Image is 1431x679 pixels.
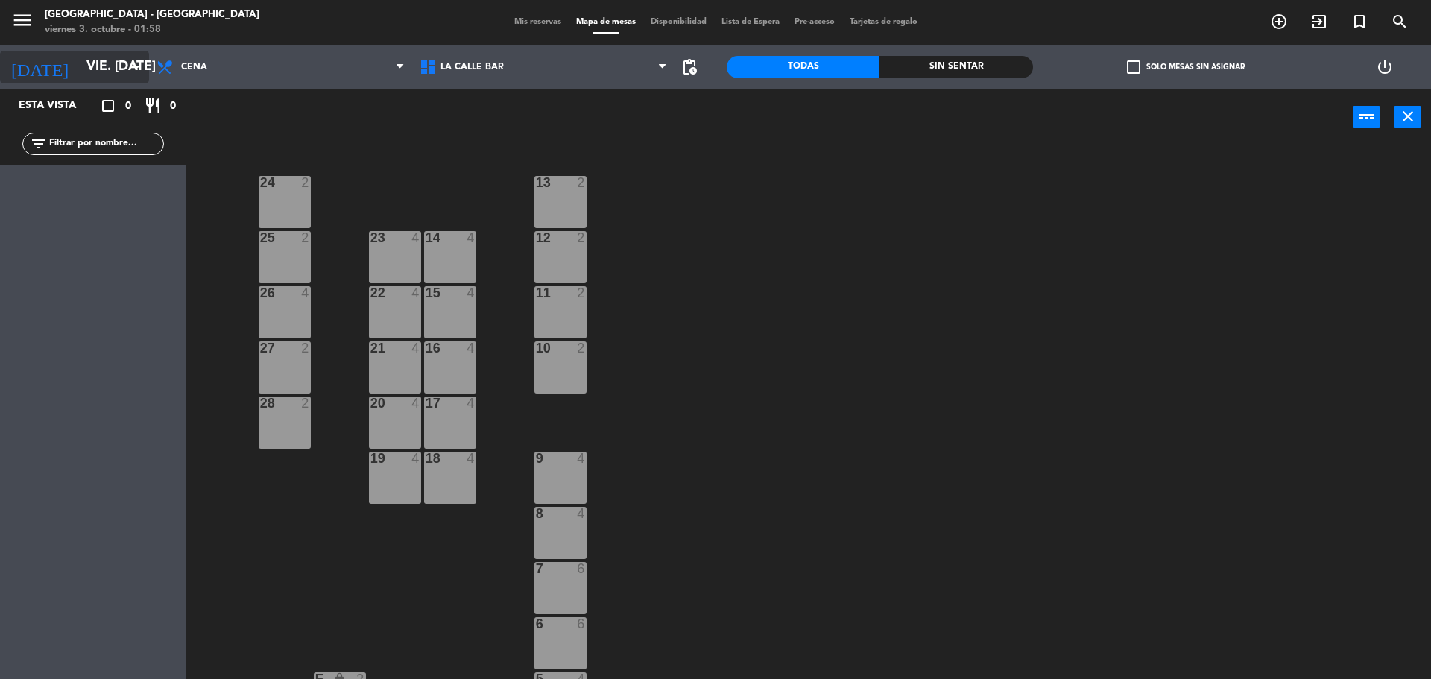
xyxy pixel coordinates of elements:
div: 6 [577,562,586,575]
div: 28 [260,397,261,410]
div: viernes 3. octubre - 01:58 [45,22,259,37]
div: 4 [467,397,476,410]
div: 4 [467,452,476,465]
i: add_circle_outline [1270,13,1288,31]
span: Mis reservas [507,18,569,26]
label: Solo mesas sin asignar [1127,60,1245,74]
span: Disponibilidad [643,18,714,26]
span: Tarjetas de regalo [842,18,925,26]
div: 10 [536,341,537,355]
button: power_input [1353,106,1380,128]
i: exit_to_app [1310,13,1328,31]
i: restaurant [144,97,162,115]
i: filter_list [30,135,48,153]
div: 4 [411,231,420,244]
div: 24 [260,176,261,189]
span: La Calle Bar [440,62,504,72]
div: 4 [411,452,420,465]
div: 4 [411,397,420,410]
div: 4 [467,341,476,355]
div: 12 [536,231,537,244]
button: menu [11,9,34,37]
div: 21 [370,341,371,355]
div: Esta vista [7,97,107,115]
span: 0 [170,98,176,115]
span: check_box_outline_blank [1127,60,1140,74]
i: menu [11,9,34,31]
div: 4 [467,286,476,300]
div: Todas [727,56,879,78]
div: 6 [577,617,586,631]
span: Lista de Espera [714,18,787,26]
div: 26 [260,286,261,300]
i: crop_square [99,97,117,115]
div: 4 [467,231,476,244]
i: power_settings_new [1376,58,1394,76]
div: 4 [411,341,420,355]
span: 0 [125,98,131,115]
div: 2 [577,231,586,244]
div: 2 [301,341,310,355]
div: 13 [536,176,537,189]
div: 2 [577,176,586,189]
span: Pre-acceso [787,18,842,26]
i: turned_in_not [1351,13,1368,31]
div: 2 [301,231,310,244]
div: 2 [577,286,586,300]
div: [GEOGRAPHIC_DATA] - [GEOGRAPHIC_DATA] [45,7,259,22]
div: Sin sentar [879,56,1032,78]
button: close [1394,106,1421,128]
i: search [1391,13,1409,31]
i: close [1399,107,1417,125]
div: 7 [536,562,537,575]
i: power_input [1358,107,1376,125]
div: 4 [577,507,586,520]
div: 6 [536,617,537,631]
div: 27 [260,341,261,355]
div: 2 [301,397,310,410]
span: Cena [181,62,207,72]
i: arrow_drop_down [127,58,145,76]
div: 23 [370,231,371,244]
div: 4 [577,452,586,465]
div: 8 [536,507,537,520]
div: 25 [260,231,261,244]
div: 19 [370,452,371,465]
div: 20 [370,397,371,410]
div: 22 [370,286,371,300]
div: 11 [536,286,537,300]
span: pending_actions [680,58,698,76]
div: 2 [301,176,310,189]
input: Filtrar por nombre... [48,136,163,152]
div: 9 [536,452,537,465]
div: 2 [577,341,586,355]
div: 4 [411,286,420,300]
span: Mapa de mesas [569,18,643,26]
div: 4 [301,286,310,300]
